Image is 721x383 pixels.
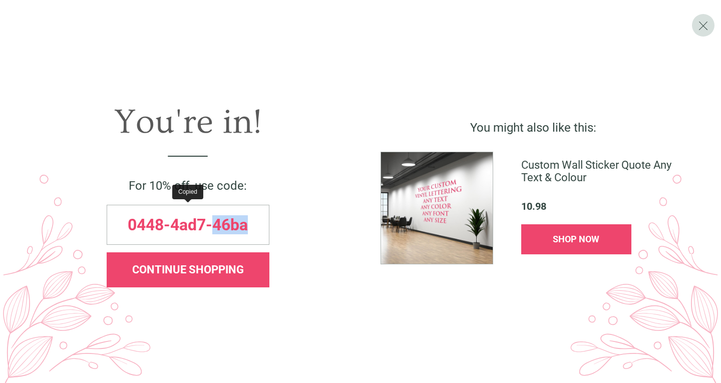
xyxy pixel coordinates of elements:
[521,159,686,183] span: Custom Wall Sticker Quote Any Text & Colour
[521,201,546,211] span: 10.98
[698,18,708,33] span: X
[381,152,493,264] img: %5BWS-74142-XS-F-DI_1754659053552.jpg
[128,217,248,233] span: 0448-4ad7-46ba
[470,121,596,135] span: You might also like this:
[553,234,599,244] span: SHOP NOW
[132,263,244,276] span: CONTINUE SHOPPING
[114,103,262,142] span: You're in!
[129,179,247,193] span: For 10% off, use code:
